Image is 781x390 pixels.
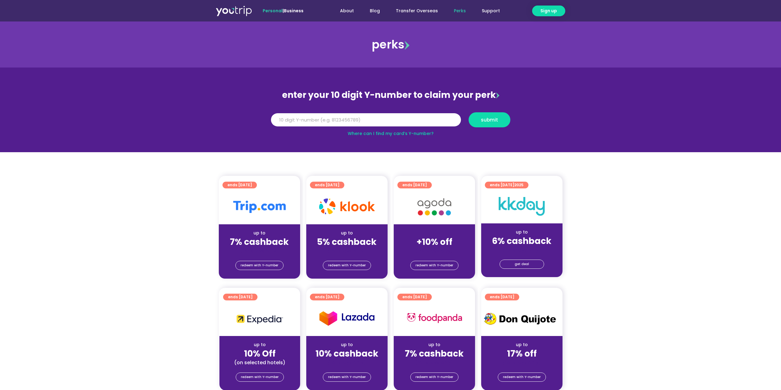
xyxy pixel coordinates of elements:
[310,182,344,188] a: ends [DATE]
[399,342,470,348] div: up to
[416,236,452,248] strong: +10% off
[397,182,432,188] a: ends [DATE]
[284,8,304,14] a: Business
[310,294,344,300] a: ends [DATE]
[490,182,524,188] span: ends [DATE]
[486,359,558,366] div: (for stays only)
[235,261,284,270] a: redeem with Y-number
[485,294,519,300] a: ends [DATE]
[429,230,440,236] span: up to
[446,5,474,17] a: Perks
[498,373,546,382] a: redeem with Y-number
[486,247,558,253] div: (for stays only)
[222,182,257,188] a: ends [DATE]
[388,5,446,17] a: Transfer Overseas
[399,359,470,366] div: (for stays only)
[485,182,528,188] a: ends [DATE]2025
[224,248,295,254] div: (for stays only)
[227,182,252,188] span: ends [DATE]
[244,348,276,360] strong: 10% Off
[311,248,383,254] div: (for stays only)
[236,373,284,382] a: redeem with Y-number
[328,261,366,270] span: redeem with Y-number
[500,260,544,269] a: get deal
[397,294,432,300] a: ends [DATE]
[416,261,453,270] span: redeem with Y-number
[469,112,510,127] button: submit
[402,294,427,300] span: ends [DATE]
[228,294,253,300] span: ends [DATE]
[224,359,295,366] div: (on selected hotels)
[241,373,279,381] span: redeem with Y-number
[402,182,427,188] span: ends [DATE]
[515,260,529,268] span: get deal
[481,118,498,122] span: submit
[328,373,366,381] span: redeem with Y-number
[224,230,295,236] div: up to
[311,342,383,348] div: up to
[323,261,371,270] a: redeem with Y-number
[410,261,458,270] a: redeem with Y-number
[311,230,383,236] div: up to
[271,112,510,132] form: Y Number
[224,342,295,348] div: up to
[410,373,458,382] a: redeem with Y-number
[405,348,464,360] strong: 7% cashback
[241,261,278,270] span: redeem with Y-number
[332,5,362,17] a: About
[486,229,558,235] div: up to
[230,236,289,248] strong: 7% cashback
[315,348,378,360] strong: 10% cashback
[540,8,557,14] span: Sign up
[323,373,371,382] a: redeem with Y-number
[416,373,453,381] span: redeem with Y-number
[514,182,524,187] span: 2025
[263,8,283,14] span: Personal
[315,294,339,300] span: ends [DATE]
[490,294,514,300] span: ends [DATE]
[503,373,541,381] span: redeem with Y-number
[320,5,508,17] nav: Menu
[348,130,434,137] a: Where can I find my card’s Y-number?
[474,5,508,17] a: Support
[532,6,565,16] a: Sign up
[362,5,388,17] a: Blog
[317,236,377,248] strong: 5% cashback
[263,8,304,14] span: |
[507,348,537,360] strong: 17% off
[492,235,551,247] strong: 6% cashback
[399,248,470,254] div: (for stays only)
[271,113,461,127] input: 10 digit Y-number (e.g. 8123456789)
[315,182,339,188] span: ends [DATE]
[223,294,257,300] a: ends [DATE]
[268,87,513,103] div: enter your 10 digit Y-number to claim your perk
[311,359,383,366] div: (for stays only)
[486,342,558,348] div: up to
